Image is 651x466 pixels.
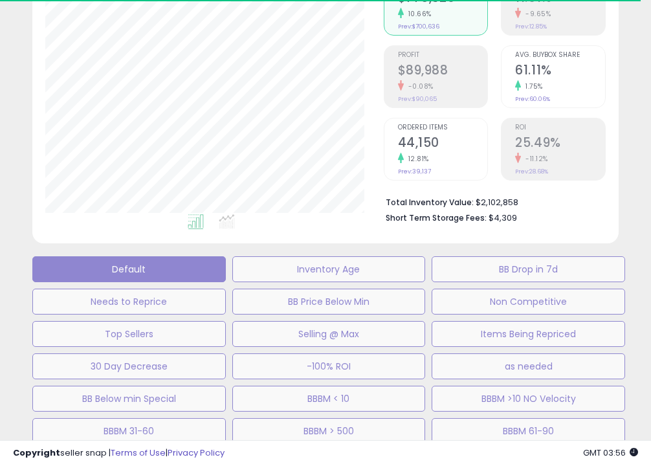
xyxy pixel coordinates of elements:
small: -9.65% [521,9,551,19]
button: Top Sellers [32,321,226,347]
li: $2,102,858 [386,194,596,209]
h2: 44,150 [398,135,488,153]
small: Prev: $90,065 [398,95,437,103]
button: -100% ROI [232,353,426,379]
button: BB Below min Special [32,386,226,412]
small: 12.81% [404,154,429,164]
h2: 25.49% [515,135,605,153]
button: Non Competitive [432,289,625,315]
button: BB Price Below Min [232,289,426,315]
h2: 61.11% [515,63,605,80]
h2: $89,988 [398,63,488,80]
small: Prev: 28.68% [515,168,548,175]
button: Selling @ Max [232,321,426,347]
a: Terms of Use [111,447,166,459]
strong: Copyright [13,447,60,459]
span: Avg. Buybox Share [515,52,605,59]
small: Prev: $700,636 [398,23,439,30]
b: Short Term Storage Fees: [386,212,487,223]
button: Default [32,256,226,282]
small: 10.66% [404,9,432,19]
button: Needs to Reprice [32,289,226,315]
button: BBBM 31-60 [32,418,226,444]
button: Items Being Repriced [432,321,625,347]
small: -11.12% [521,154,548,164]
span: $4,309 [489,212,517,224]
small: -0.08% [404,82,434,91]
span: ROI [515,124,605,131]
button: 30 Day Decrease [32,353,226,379]
span: Profit [398,52,488,59]
div: seller snap | | [13,447,225,460]
span: 2025-08-17 03:56 GMT [583,447,638,459]
small: 1.75% [521,82,543,91]
span: Ordered Items [398,124,488,131]
button: BBBM < 10 [232,386,426,412]
button: BBBM >10 NO Velocity [432,386,625,412]
b: Total Inventory Value: [386,197,474,208]
a: Privacy Policy [168,447,225,459]
small: Prev: 12.85% [515,23,547,30]
button: Inventory Age [232,256,426,282]
button: BBBM > 500 [232,418,426,444]
button: as needed [432,353,625,379]
small: Prev: 39,137 [398,168,431,175]
button: BBBM 61-90 [432,418,625,444]
small: Prev: 60.06% [515,95,550,103]
button: BB Drop in 7d [432,256,625,282]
